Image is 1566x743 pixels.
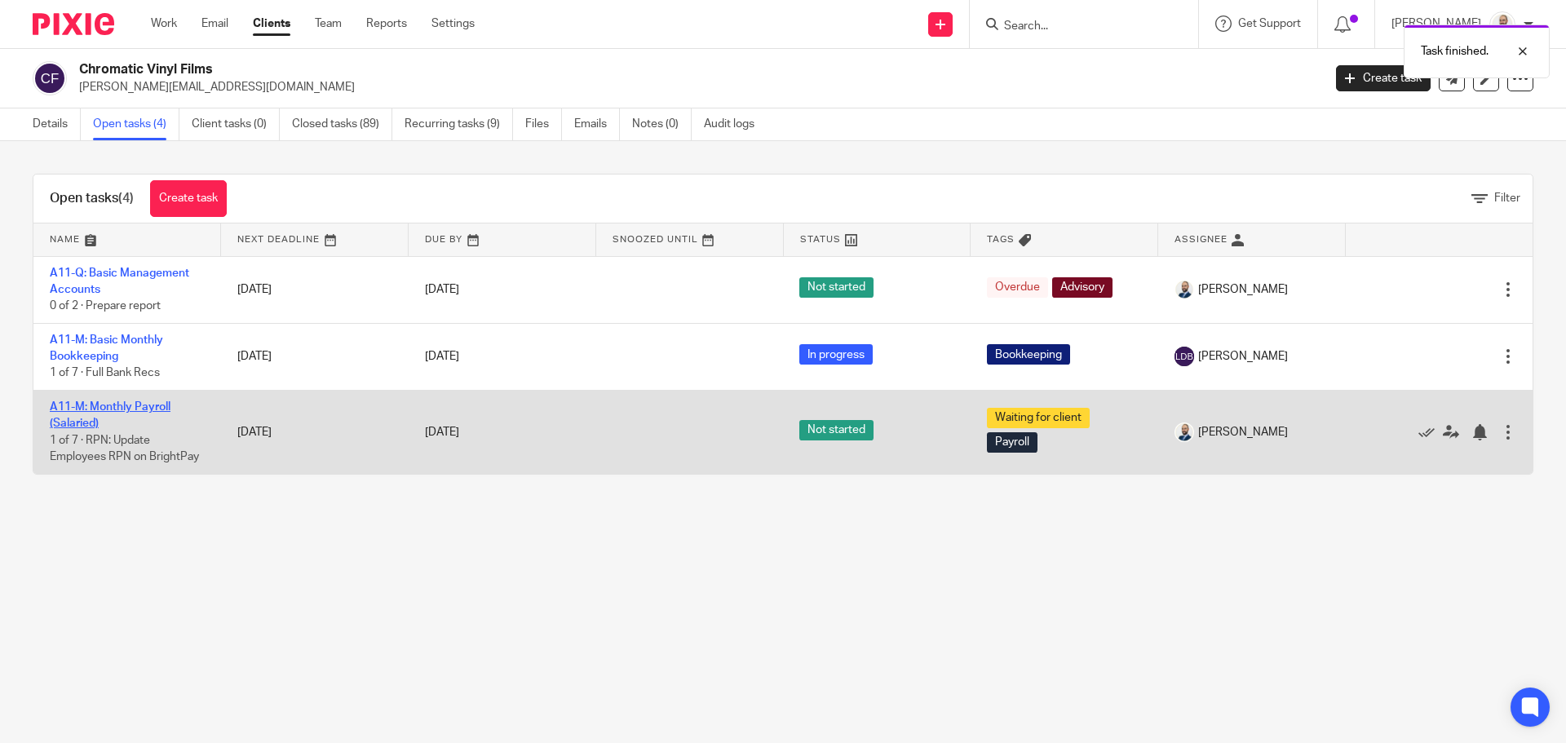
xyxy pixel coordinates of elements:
span: [PERSON_NAME] [1198,424,1288,440]
span: Status [800,235,841,244]
img: Mark%20LI%20profiler.png [1174,280,1194,299]
a: Details [33,108,81,140]
span: In progress [799,344,873,365]
span: Not started [799,420,874,440]
img: Mark%20LI%20profiler.png [1489,11,1515,38]
span: [PERSON_NAME] [1198,348,1288,365]
span: 0 of 2 · Prepare report [50,300,161,312]
a: Settings [431,15,475,32]
span: 1 of 7 · Full Bank Recs [50,368,160,379]
a: A11-M: Basic Monthly Bookkeeping [50,334,163,362]
h1: Open tasks [50,190,134,207]
span: Tags [987,235,1015,244]
td: [DATE] [221,256,409,323]
a: Notes (0) [632,108,692,140]
a: Create task [150,180,227,217]
a: Team [315,15,342,32]
span: Payroll [987,432,1037,453]
span: 1 of 7 · RPN: Update Employees RPN on BrightPay [50,435,199,463]
p: Task finished. [1421,43,1489,60]
span: Filter [1494,192,1520,204]
span: (4) [118,192,134,205]
a: Email [201,15,228,32]
img: svg%3E [1174,347,1194,366]
span: [PERSON_NAME] [1198,281,1288,298]
a: Emails [574,108,620,140]
span: Waiting for client [987,408,1090,428]
p: [PERSON_NAME][EMAIL_ADDRESS][DOMAIN_NAME] [79,79,1312,95]
span: Bookkeeping [987,344,1070,365]
span: [DATE] [425,427,459,438]
a: Client tasks (0) [192,108,280,140]
a: A11-M: Monthly Payroll (Salaried) [50,401,170,429]
span: Not started [799,277,874,298]
a: Reports [366,15,407,32]
td: [DATE] [221,323,409,390]
img: svg%3E [33,61,67,95]
a: Create task [1336,65,1431,91]
a: Mark as done [1418,424,1443,440]
span: Snoozed Until [613,235,698,244]
span: Overdue [987,277,1048,298]
a: Work [151,15,177,32]
span: [DATE] [425,351,459,362]
img: Pixie [33,13,114,35]
a: Audit logs [704,108,767,140]
span: Advisory [1052,277,1113,298]
h2: Chromatic Vinyl Films [79,61,1065,78]
a: Recurring tasks (9) [405,108,513,140]
a: A11-Q: Basic Management Accounts [50,268,189,295]
a: Clients [253,15,290,32]
span: [DATE] [425,284,459,295]
a: Files [525,108,562,140]
a: Open tasks (4) [93,108,179,140]
img: Mark%20LI%20profiler.png [1174,422,1194,442]
td: [DATE] [221,390,409,473]
a: Closed tasks (89) [292,108,392,140]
